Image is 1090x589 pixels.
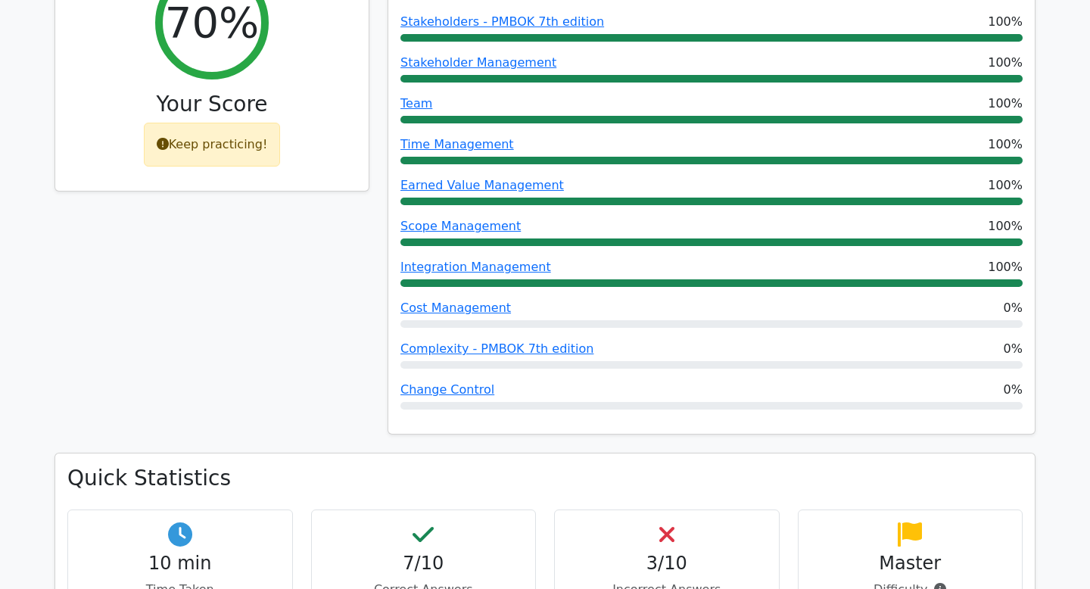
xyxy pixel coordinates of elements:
a: Complexity - PMBOK 7th edition [400,341,593,356]
a: Scope Management [400,219,521,233]
span: 0% [1004,340,1023,358]
a: Integration Management [400,260,551,274]
span: 100% [988,176,1023,195]
span: 100% [988,95,1023,113]
a: Cost Management [400,301,511,315]
div: Keep practicing! [144,123,281,167]
a: Earned Value Management [400,178,564,192]
a: Stakeholders - PMBOK 7th edition [400,14,604,29]
h4: 7/10 [324,553,524,575]
a: Change Control [400,382,494,397]
span: 100% [988,136,1023,154]
span: 0% [1004,381,1023,399]
a: Stakeholder Management [400,55,556,70]
span: 100% [988,217,1023,235]
a: Team [400,96,432,111]
h3: Your Score [67,92,357,117]
h4: 3/10 [567,553,767,575]
span: 100% [988,258,1023,276]
h3: Quick Statistics [67,466,1023,491]
span: 100% [988,13,1023,31]
a: Time Management [400,137,514,151]
span: 100% [988,54,1023,72]
h4: Master [811,553,1011,575]
h4: 10 min [80,553,280,575]
span: 0% [1004,299,1023,317]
